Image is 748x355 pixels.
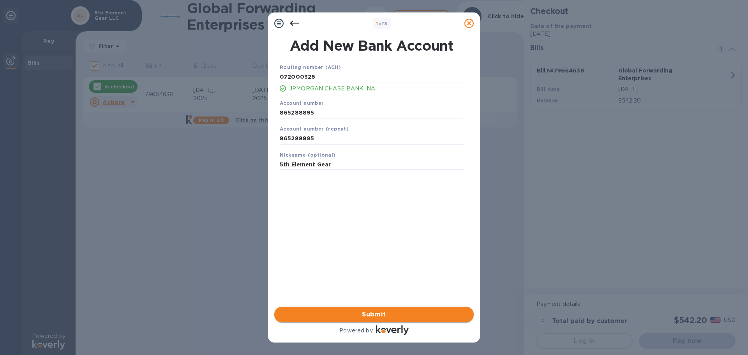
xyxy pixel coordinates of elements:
[280,100,324,106] b: Account number
[275,37,468,54] h1: Add New Bank Account
[376,325,409,335] img: Logo
[280,107,464,118] input: Enter account number
[280,133,464,145] input: Enter account number
[274,307,474,322] button: Submit
[280,64,341,70] b: Routing number (ACH)
[339,327,372,335] p: Powered by
[280,126,349,132] b: Account number (repeat)
[289,85,464,93] p: JPMORGAN CHASE BANK, NA
[376,21,378,26] span: 1
[280,310,467,319] span: Submit
[280,71,464,83] input: Enter routing number
[280,159,464,171] input: Enter nickname
[376,21,388,26] b: of 3
[280,152,336,158] b: Nickname (optional)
